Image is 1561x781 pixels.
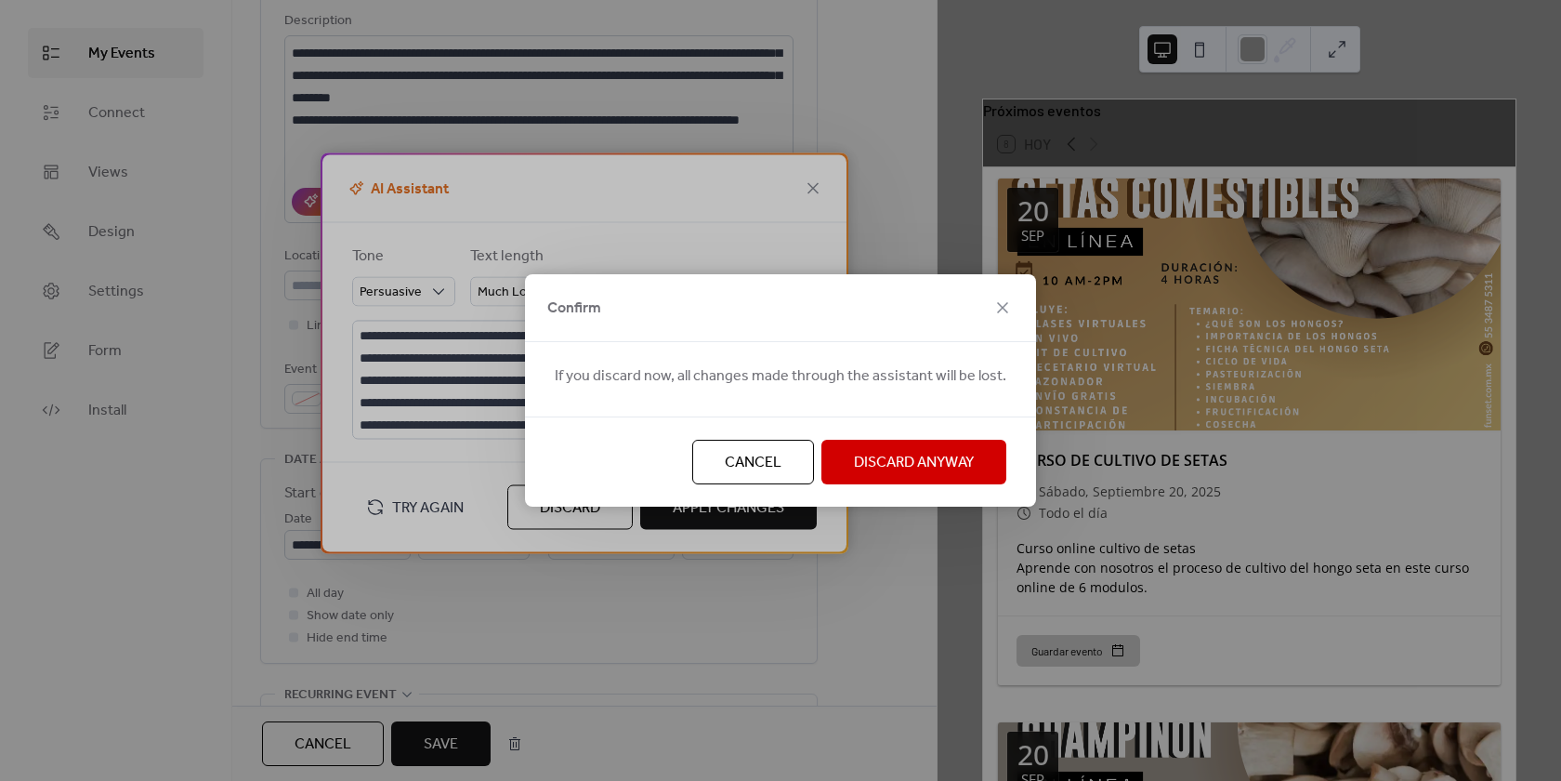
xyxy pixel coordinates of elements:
[547,298,601,320] span: Confirm
[692,440,814,484] button: Cancel
[725,452,781,474] span: Cancel
[821,440,1006,484] button: Discard Anyway
[555,365,1006,388] span: If you discard now, all changes made through the assistant will be lost.
[854,452,974,474] span: Discard Anyway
